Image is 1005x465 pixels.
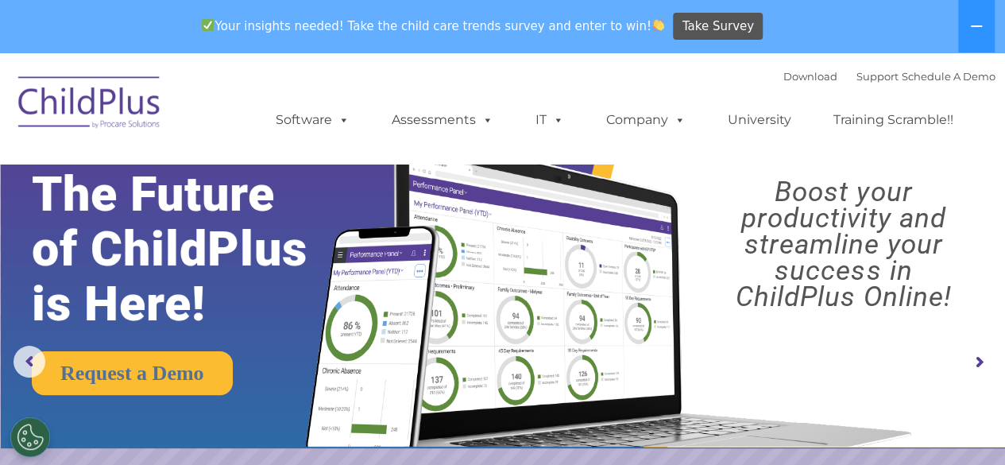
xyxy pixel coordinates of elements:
span: Phone number [221,170,288,182]
img: ✅ [202,19,214,31]
span: Your insights needed! Take the child care trends survey and enter to win! [195,10,671,41]
a: Training Scramble!! [818,104,969,136]
a: Support [856,70,899,83]
a: IT [520,104,580,136]
a: Assessments [376,104,509,136]
a: Take Survey [673,13,763,41]
img: ChildPlus by Procare Solutions [10,65,169,145]
a: University [712,104,807,136]
rs-layer: The Future of ChildPlus is Here! [32,167,353,331]
img: 👏 [652,19,664,31]
a: Schedule A Demo [902,70,995,83]
span: Last name [221,105,269,117]
a: Download [783,70,837,83]
a: Request a Demo [32,351,233,395]
a: Company [590,104,702,136]
rs-layer: Boost your productivity and streamline your success in ChildPlus Online! [694,179,992,310]
a: Software [260,104,365,136]
font: | [783,70,995,83]
span: Take Survey [682,13,754,41]
button: Cookies Settings [10,417,50,457]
